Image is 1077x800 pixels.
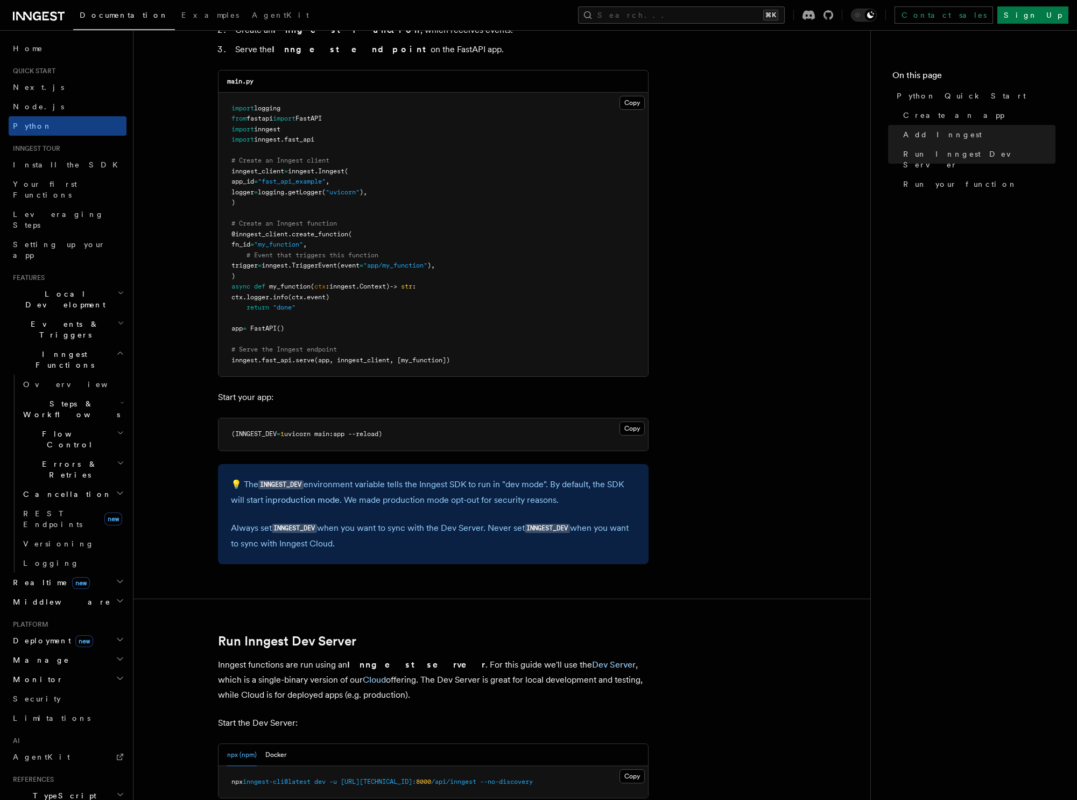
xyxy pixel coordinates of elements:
[13,122,52,130] span: Python
[899,106,1055,125] a: Create an app
[348,230,352,238] span: (
[360,262,363,269] span: =
[181,11,239,19] span: Examples
[231,293,243,301] span: ctx
[13,180,77,199] span: Your first Functions
[272,495,340,505] a: production mode
[231,115,247,122] span: from
[254,178,258,185] span: =
[247,293,269,301] span: logger
[277,430,280,438] span: =
[273,25,420,35] strong: Inngest function
[23,559,79,567] span: Logging
[288,293,329,301] span: (ctx.event)
[288,167,314,175] span: inngest
[9,174,126,205] a: Your first Functions
[903,179,1017,190] span: Run your function
[245,3,315,29] a: AgentKit
[227,78,254,85] code: main.py
[903,110,1004,121] span: Create an app
[218,715,649,731] p: Start the Dev Server:
[19,398,120,420] span: Steps & Workflows
[9,144,60,153] span: Inngest tour
[231,430,277,438] span: (INNGEST_DEV
[19,429,117,450] span: Flow Control
[9,116,126,136] a: Python
[9,577,90,588] span: Realtime
[254,136,280,143] span: inngest
[72,577,90,589] span: new
[322,188,326,196] span: (
[280,430,284,438] span: 1
[314,778,326,785] span: dev
[19,424,126,454] button: Flow Control
[851,9,877,22] button: Toggle dark mode
[19,504,126,534] a: REST Endpointsnew
[284,430,382,438] span: uvicorn main:app --reload)
[9,655,69,665] span: Manage
[314,283,326,290] span: ctx
[326,178,329,185] span: ,
[19,553,126,573] a: Logging
[13,83,64,92] span: Next.js
[243,293,247,301] span: .
[231,136,254,143] span: import
[272,44,431,54] strong: Inngest endpoint
[13,160,124,169] span: Install the SDK
[326,283,329,290] span: :
[9,775,54,784] span: References
[292,262,337,269] span: TriggerEvent
[284,167,288,175] span: =
[175,3,245,29] a: Examples
[231,521,636,551] p: Always set when you want to sync with the Dev Server. Never set when you want to sync with Innges...
[231,167,284,175] span: inngest_client
[292,230,348,238] span: create_function
[19,534,126,553] a: Versioning
[899,125,1055,144] a: Add Inngest
[363,675,386,685] a: Cloud
[247,251,378,259] span: # Event that triggers this function
[314,167,318,175] span: .
[19,394,126,424] button: Steps & Workflows
[269,293,273,301] span: .
[231,230,288,238] span: @inngest_client
[9,97,126,116] a: Node.js
[265,744,286,766] button: Docker
[329,283,356,290] span: inngest
[356,283,360,290] span: .
[390,283,397,290] span: ->
[231,356,258,364] span: inngest
[13,694,61,703] span: Security
[899,144,1055,174] a: Run Inngest Dev Server
[525,524,570,533] code: INNGEST_DEV
[9,674,64,685] span: Monitor
[269,283,311,290] span: my_function
[899,174,1055,194] a: Run your function
[9,631,126,650] button: Deploymentnew
[620,422,645,436] button: Copy
[218,634,356,649] a: Run Inngest Dev Server
[9,78,126,97] a: Next.js
[231,220,337,227] span: # Create an Inngest function
[23,380,134,389] span: Overview
[9,375,126,573] div: Inngest Functions
[9,670,126,689] button: Monitor
[273,293,288,301] span: info
[9,573,126,592] button: Realtimenew
[9,314,126,345] button: Events & Triggers
[9,689,126,708] a: Security
[9,39,126,58] a: Home
[280,136,284,143] span: .
[231,325,243,332] span: app
[13,240,105,259] span: Setting up your app
[254,125,280,133] span: inngest
[231,262,258,269] span: trigger
[258,356,262,364] span: .
[273,115,295,122] span: import
[903,149,1055,170] span: Run Inngest Dev Server
[9,747,126,767] a: AgentKit
[13,714,90,722] span: Limitations
[9,319,117,340] span: Events & Triggers
[480,778,533,785] span: --no-discovery
[231,477,636,508] p: 💡 The environment variable tells the Inngest SDK to run in "dev mode". By default, the SDK will s...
